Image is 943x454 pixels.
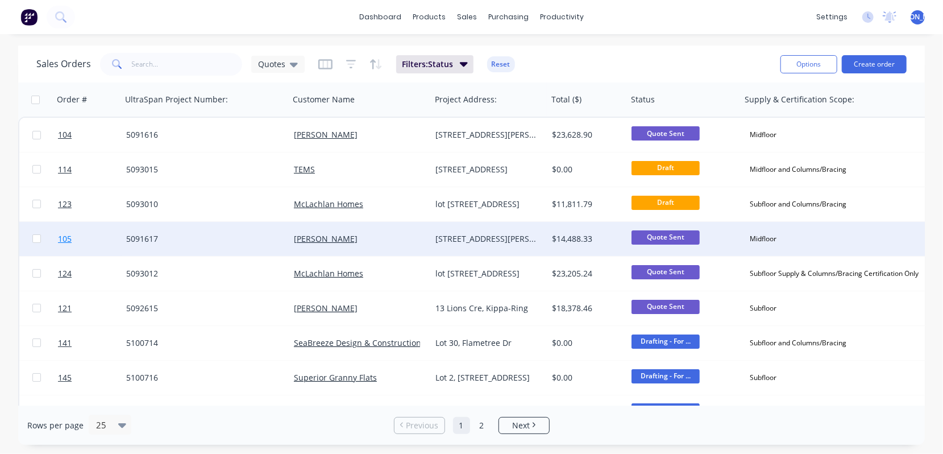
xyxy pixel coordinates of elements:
[58,164,72,175] span: 114
[126,199,277,210] div: 5093010
[745,405,781,419] div: Subfloor
[842,55,907,73] button: Create order
[293,94,355,105] div: Customer Name
[435,337,538,349] div: Lot 30, Flametree Dr
[552,268,619,279] div: $23,205.24
[57,94,87,105] div: Order #
[294,372,377,383] a: Superior Granny Flats
[58,257,126,291] a: 124
[396,55,473,73] button: Filters:Status
[58,372,72,383] span: 145
[294,233,358,244] a: [PERSON_NAME]
[58,187,126,221] a: 123
[435,233,538,245] div: [STREET_ADDRESS][PERSON_NAME]
[389,417,554,434] ul: Pagination
[435,303,538,314] div: 13 Lions Cre, Kippa-Ring
[435,199,538,210] div: lot [STREET_ADDRESS]
[58,268,72,279] span: 124
[402,59,453,70] span: Filters: Status
[745,197,851,212] div: Subfloor and Columns/Bracing
[394,420,445,431] a: Previous page
[780,55,837,73] button: Options
[258,58,285,70] span: Quotes
[294,303,358,313] a: [PERSON_NAME]
[632,403,700,418] span: Drafting - For ...
[126,303,277,314] div: 5092615
[126,164,277,175] div: 5093015
[58,303,72,314] span: 121
[745,336,851,350] div: Subfloor and Columns/Bracing
[632,265,700,279] span: Quote Sent
[294,337,449,348] a: SeaBreeze Design & Construction Pty Ltd
[58,361,126,395] a: 145
[487,56,515,72] button: Reset
[631,94,655,105] div: Status
[294,164,315,175] a: TEMS
[435,372,538,383] div: Lot 2, [STREET_ADDRESS]
[745,162,851,177] div: Midfloor and Columns/Bracing
[58,395,126,430] a: 142
[552,233,619,245] div: $14,488.33
[58,222,126,256] a: 105
[58,326,126,360] a: 141
[632,335,700,349] span: Drafting - For ...
[58,199,72,210] span: 123
[294,268,363,279] a: McLachlan Homes
[435,94,497,105] div: Project Address:
[811,9,853,26] div: settings
[552,129,619,141] div: $23,628.90
[435,268,538,279] div: lot [STREET_ADDRESS]
[58,233,72,245] span: 105
[126,268,277,279] div: 5093012
[36,59,91,69] h1: Sales Orders
[745,266,923,281] div: Subfloor Supply & Columns/Bracing Certification Only
[58,337,72,349] span: 141
[552,303,619,314] div: $18,378.46
[473,417,491,434] a: Page 2
[126,337,277,349] div: 5100714
[132,53,243,76] input: Search...
[126,372,277,383] div: 5100716
[483,9,534,26] div: purchasing
[552,199,619,210] div: $11,811.79
[58,291,126,325] a: 121
[632,161,700,175] span: Draft
[354,9,407,26] a: dashboard
[407,9,451,26] div: products
[294,129,358,140] a: [PERSON_NAME]
[499,420,549,431] a: Next page
[451,9,483,26] div: sales
[294,199,363,209] a: McLachlan Homes
[435,129,538,141] div: [STREET_ADDRESS][PERSON_NAME]
[58,118,126,152] a: 104
[552,372,619,383] div: $0.00
[745,370,781,385] div: Subfloor
[632,126,700,141] span: Quote Sent
[632,300,700,314] span: Quote Sent
[126,129,277,141] div: 5091616
[58,152,126,187] a: 114
[745,94,854,105] div: Supply & Certification Scope:
[632,230,700,245] span: Quote Sent
[126,233,277,245] div: 5091617
[27,420,84,431] span: Rows per page
[552,164,619,175] div: $0.00
[406,420,438,431] span: Previous
[125,94,228,105] div: UltraSpan Project Number:
[512,420,530,431] span: Next
[551,94,581,105] div: Total ($)
[453,417,470,434] a: Page 1 is your current page
[58,129,72,141] span: 104
[20,9,38,26] img: Factory
[745,232,781,246] div: Midfloor
[435,164,538,175] div: [STREET_ADDRESS]
[745,301,781,316] div: Subfloor
[552,337,619,349] div: $0.00
[632,196,700,210] span: Draft
[632,369,700,383] span: Drafting - For ...
[534,9,589,26] div: productivity
[745,127,781,142] div: Midfloor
